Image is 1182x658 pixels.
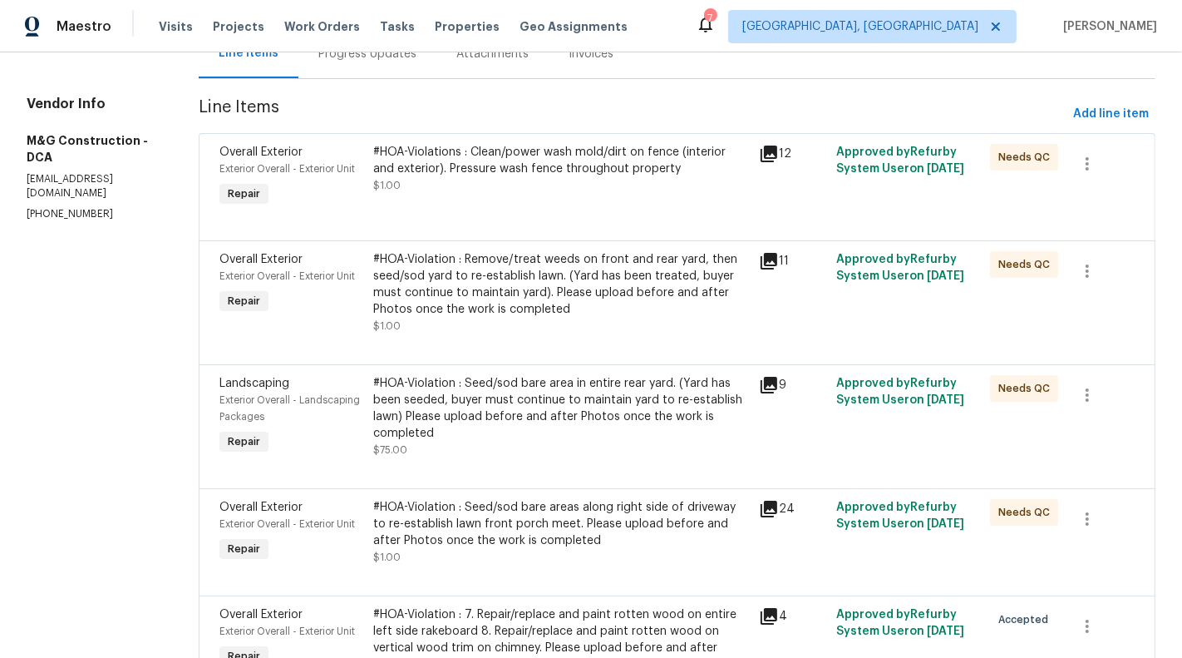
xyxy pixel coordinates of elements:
div: 7 [704,10,716,27]
div: Progress Updates [318,46,416,62]
span: Approved by Refurby System User on [836,254,964,282]
span: Visits [159,18,193,35]
span: $1.00 [373,552,401,562]
span: [PERSON_NAME] [1056,18,1157,35]
span: [DATE] [927,626,964,637]
span: Needs QC [998,256,1056,273]
span: $75.00 [373,445,407,455]
span: [DATE] [927,163,964,175]
span: Repair [221,293,267,309]
span: Geo Assignments [520,18,628,35]
span: Maestro [57,18,111,35]
div: #HOA-Violation : Seed/sod bare areas along right side of driveway to re-establish lawn front porc... [373,499,749,549]
h4: Vendor Info [27,96,159,112]
div: #HOA-Violation : Remove/treat weeds on front and rear yard, then seed/sod yard to re-establish la... [373,251,749,318]
div: Attachments [456,46,529,62]
span: Approved by Refurby System User on [836,609,964,637]
span: Repair [221,433,267,450]
div: Invoices [569,46,613,62]
span: Needs QC [998,380,1056,397]
div: 4 [759,606,826,626]
span: Exterior Overall - Exterior Unit [219,626,355,636]
span: Approved by Refurby System User on [836,146,964,175]
div: #HOA-Violation : Seed/sod bare area in entire rear yard. (Yard has been seeded, buyer must contin... [373,375,749,442]
span: [DATE] [927,394,964,406]
span: Needs QC [998,149,1056,166]
span: $1.00 [373,321,401,331]
h5: M&G Construction - DCA [27,132,159,166]
span: $1.00 [373,181,401,190]
span: Exterior Overall - Exterior Unit [219,164,355,174]
span: Exterior Overall - Exterior Unit [219,271,355,281]
span: Needs QC [998,504,1056,521]
span: Exterior Overall - Exterior Unit [219,519,355,529]
span: Approved by Refurby System User on [836,502,964,530]
div: 9 [759,375,826,395]
p: [PHONE_NUMBER] [27,207,159,221]
span: Projects [213,18,264,35]
span: Landscaping [219,378,289,389]
span: Add line item [1073,104,1149,125]
span: Properties [435,18,500,35]
span: [DATE] [927,270,964,282]
span: Overall Exterior [219,502,303,513]
span: Exterior Overall - Landscaping Packages [219,395,360,422]
div: 12 [759,144,826,164]
span: Tasks [380,21,415,32]
span: Overall Exterior [219,254,303,265]
p: [EMAIL_ADDRESS][DOMAIN_NAME] [27,172,159,200]
div: 11 [759,251,826,271]
span: Approved by Refurby System User on [836,378,964,406]
span: Overall Exterior [219,609,303,621]
span: Line Items [199,99,1066,130]
span: Overall Exterior [219,146,303,158]
span: Work Orders [284,18,360,35]
div: 24 [759,499,826,519]
span: [DATE] [927,518,964,530]
button: Add line item [1066,99,1155,130]
span: Repair [221,541,267,557]
div: Line Items [219,45,278,62]
div: #HOA-Violations : Clean/power wash mold/dirt on fence (interior and exterior). Pressure wash fenc... [373,144,749,177]
span: Accepted [998,611,1055,628]
span: [GEOGRAPHIC_DATA], [GEOGRAPHIC_DATA] [742,18,978,35]
span: Repair [221,186,267,202]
